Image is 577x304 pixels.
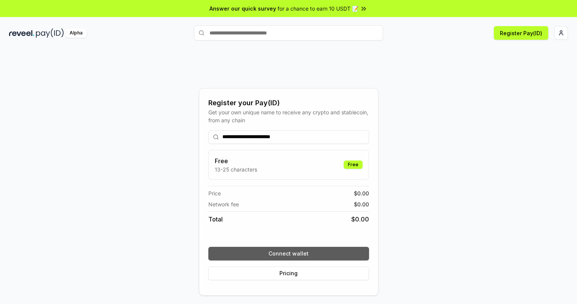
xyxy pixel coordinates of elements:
[215,165,257,173] p: 13-25 characters
[208,215,223,224] span: Total
[65,28,87,38] div: Alpha
[354,189,369,197] span: $ 0.00
[209,5,276,12] span: Answer our quick survey
[494,26,548,40] button: Register Pay(ID)
[351,215,369,224] span: $ 0.00
[36,28,64,38] img: pay_id
[9,28,34,38] img: reveel_dark
[208,267,369,280] button: Pricing
[354,200,369,208] span: $ 0.00
[208,247,369,260] button: Connect wallet
[208,200,239,208] span: Network fee
[344,161,363,169] div: Free
[278,5,358,12] span: for a chance to earn 10 USDT 📝
[208,108,369,124] div: Get your own unique name to receive any crypto and stablecoin, from any chain
[208,98,369,108] div: Register your Pay(ID)
[215,156,257,165] h3: Free
[208,189,221,197] span: Price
